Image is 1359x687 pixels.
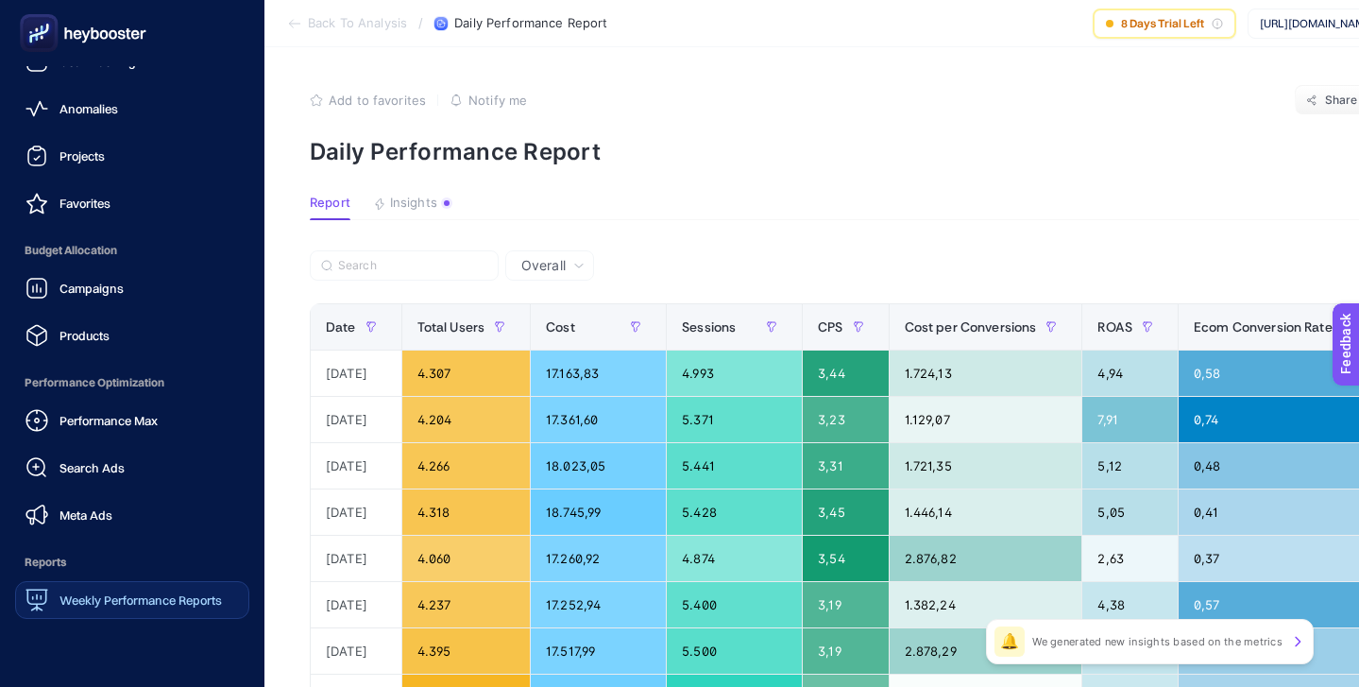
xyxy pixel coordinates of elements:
[531,628,666,674] div: 17.517,99
[402,489,531,535] div: 4.318
[1121,16,1204,31] span: 8 Days Trial Left
[1082,536,1178,581] div: 2,63
[15,543,249,581] span: Reports
[803,397,888,442] div: 3,23
[311,628,401,674] div: [DATE]
[1097,319,1132,335] span: ROAS
[390,196,437,211] span: Insights
[15,581,249,619] a: Weekly Performance Reports
[15,269,249,307] a: Campaigns
[11,6,72,21] span: Feedback
[15,232,249,269] span: Budget Allocation
[311,397,401,442] div: [DATE]
[59,148,105,163] span: Projects
[329,93,426,108] span: Add to favorites
[803,536,888,581] div: 3,54
[311,489,401,535] div: [DATE]
[667,582,802,627] div: 5.400
[15,402,249,439] a: Performance Max
[310,93,426,108] button: Add to favorites
[59,101,118,116] span: Anomalies
[531,443,666,489] div: 18.023,05
[1082,351,1178,396] div: 4,94
[311,443,401,489] div: [DATE]
[450,93,527,108] button: Notify me
[402,582,531,627] div: 4.237
[402,443,531,489] div: 4.266
[890,536,1082,581] div: 2.876,82
[402,536,531,581] div: 4.060
[531,397,666,442] div: 17.361,60
[59,328,110,343] span: Products
[468,93,527,108] span: Notify me
[667,397,802,442] div: 5.371
[890,443,1082,489] div: 1.721,35
[1082,397,1178,442] div: 7,91
[1082,489,1178,535] div: 5,05
[338,259,487,273] input: Search
[1194,319,1333,335] span: Ecom Conversion Rate
[531,582,666,627] div: 17.252,94
[818,319,842,335] span: CPS
[326,319,356,335] span: Date
[667,443,802,489] div: 5.441
[310,196,350,211] span: Report
[667,351,802,396] div: 4.993
[1082,582,1178,627] div: 4,38
[402,351,531,396] div: 4.307
[15,137,249,175] a: Projects
[15,90,249,128] a: Anomalies
[803,443,888,489] div: 3,31
[521,256,566,275] span: Overall
[15,184,249,222] a: Favorites
[994,627,1025,657] div: 🔔
[15,364,249,402] span: Performance Optimization
[803,628,888,674] div: 3,19
[905,319,1037,335] span: Cost per Conversions
[59,460,125,475] span: Search Ads
[682,319,736,335] span: Sessions
[1032,634,1283,649] p: We generated new insights based on the metrics
[890,397,1082,442] div: 1.129,07
[803,582,888,627] div: 3,19
[1082,443,1178,489] div: 5,12
[546,319,575,335] span: Cost
[531,489,666,535] div: 18.745,99
[667,628,802,674] div: 5.500
[667,489,802,535] div: 5.428
[59,507,112,523] span: Meta Ads
[1325,93,1358,108] span: Share
[531,351,666,396] div: 17.163,83
[15,496,249,534] a: Meta Ads
[890,489,1082,535] div: 1.446,14
[890,582,1082,627] div: 1.382,24
[803,351,888,396] div: 3,44
[311,536,401,581] div: [DATE]
[402,628,531,674] div: 4.395
[59,413,158,428] span: Performance Max
[15,317,249,354] a: Products
[59,281,124,296] span: Campaigns
[15,449,249,487] a: Search Ads
[418,15,423,30] span: /
[311,351,401,396] div: [DATE]
[308,16,407,31] span: Back To Analysis
[531,536,666,581] div: 17.260,92
[667,536,802,581] div: 4.874
[890,351,1082,396] div: 1.724,13
[59,196,110,211] span: Favorites
[417,319,485,335] span: Total Users
[402,397,531,442] div: 4.204
[454,16,607,31] span: Daily Performance Report
[890,628,1082,674] div: 2.878,29
[803,489,888,535] div: 3,45
[311,582,401,627] div: [DATE]
[59,593,222,608] span: Weekly Performance Reports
